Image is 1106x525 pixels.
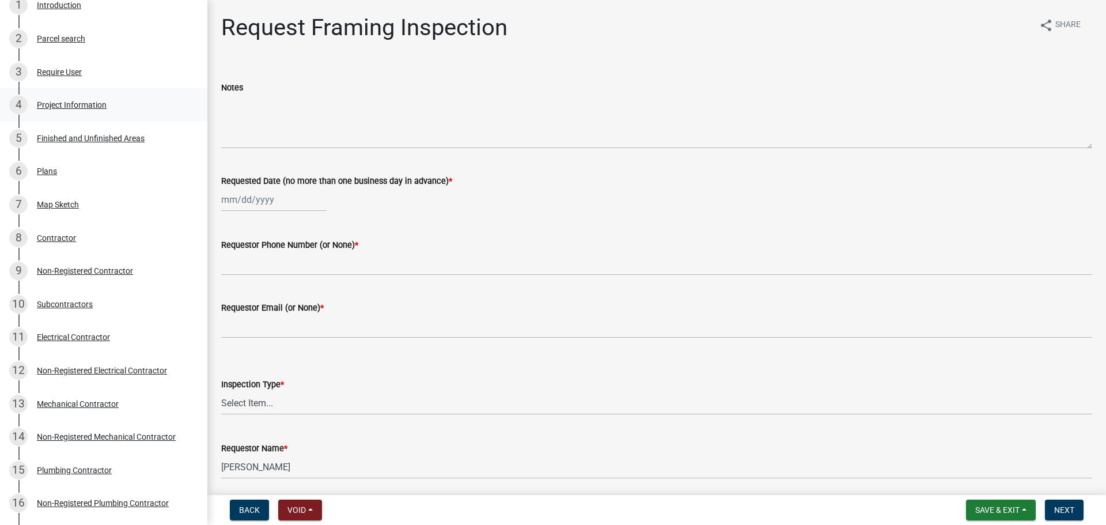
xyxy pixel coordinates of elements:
div: 15 [9,461,28,479]
label: Requestor Email (or None) [221,304,324,312]
div: 13 [9,395,28,413]
div: 4 [9,96,28,114]
div: 2 [9,29,28,48]
label: Inspection Type [221,381,284,389]
div: Non-Registered Plumbing Contractor [37,499,169,507]
span: Back [239,505,260,515]
button: Save & Exit [966,500,1036,520]
div: 11 [9,328,28,346]
label: Notes [221,84,243,92]
span: Next [1054,505,1074,515]
div: Parcel search [37,35,85,43]
div: Finished and Unfinished Areas [37,134,145,142]
div: Plumbing Contractor [37,466,112,474]
div: Plans [37,167,57,175]
div: Project Information [37,101,107,109]
button: Next [1045,500,1084,520]
div: 3 [9,63,28,81]
i: share [1039,18,1053,32]
label: Requestor Phone Number (or None) [221,241,358,250]
div: 12 [9,361,28,380]
div: Map Sketch [37,201,79,209]
div: 8 [9,229,28,247]
div: 7 [9,195,28,214]
button: Back [230,500,269,520]
h1: Request Framing Inspection [221,14,507,41]
div: 6 [9,162,28,180]
div: Non-Registered Contractor [37,267,133,275]
span: Save & Exit [975,505,1020,515]
div: 9 [9,262,28,280]
div: Non-Registered Mechanical Contractor [37,433,176,441]
span: Void [287,505,306,515]
input: mm/dd/yyyy [221,188,327,211]
div: Subcontractors [37,300,93,308]
div: 5 [9,129,28,148]
div: Non-Registered Electrical Contractor [37,367,167,375]
div: 14 [9,428,28,446]
span: Share [1055,18,1081,32]
button: shareShare [1030,14,1090,36]
div: Require User [37,68,82,76]
label: Requestor Name [221,445,287,453]
div: Electrical Contractor [37,333,110,341]
div: Contractor [37,234,76,242]
div: 10 [9,295,28,314]
div: 16 [9,494,28,512]
div: Introduction [37,1,81,9]
label: Requested Date (no more than one business day in advance) [221,177,452,186]
button: Void [278,500,322,520]
div: Mechanical Contractor [37,400,119,408]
